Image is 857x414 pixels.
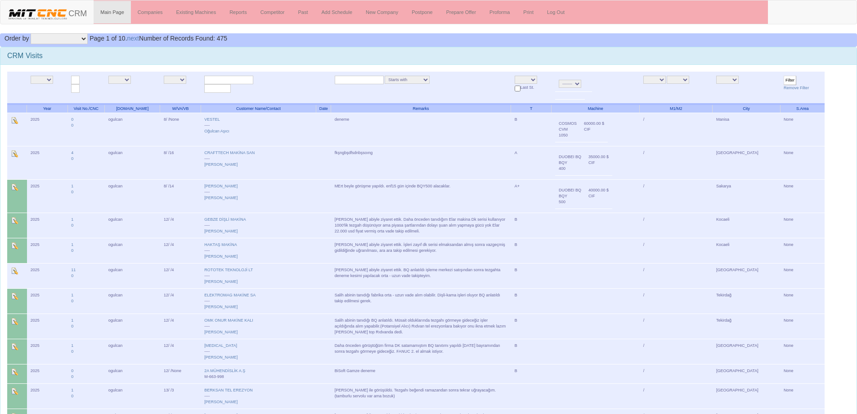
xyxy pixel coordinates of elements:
td: [GEOGRAPHIC_DATA] [713,383,780,409]
td: None [780,213,825,238]
th: City [713,104,780,113]
a: 2A MÜHENDİSLİK A.Ş [204,369,245,373]
td: A [511,146,552,179]
td: ---- [201,288,316,314]
td: ---- [201,146,316,179]
span: Number of Records Found: 475 [90,35,227,42]
td: 2025 [27,383,67,409]
td: / [640,288,713,314]
td: [PERSON_NAME] abiyle ziyaret ettik. İşleri zayıf dk serisi elmaksandan almış sonra vazgeçmiş gidi... [331,238,511,263]
th: Date [316,104,331,113]
td: None [780,113,825,146]
td: Last St. [511,72,552,104]
input: Filter [784,76,796,85]
td: None [780,364,825,383]
td: fkşngbşdfsdnbşsoıng [331,146,511,179]
a: 0 [71,273,73,278]
img: Edit [11,343,18,350]
td: 8/ /None [160,113,201,146]
td: 2025 [27,288,67,314]
a: 0 [71,123,73,127]
a: Postpone [405,1,439,23]
td: None [780,314,825,339]
td: ---- [201,314,316,339]
td: B [511,113,552,146]
td: 2025 [27,146,67,179]
td: None [780,288,825,314]
td: ---- [201,113,316,146]
td: BiSoft Gamze deneme [331,364,511,383]
td: Daha önceden görüştüğüm firma DK satamamıştım BQ tanıtımı yapıldı [DATE] bayramından sonra tezgah... [331,339,511,364]
a: 0 [71,248,73,253]
a: 1 [71,184,73,188]
td: [GEOGRAPHIC_DATA] [713,146,780,179]
th: Year [27,104,67,113]
th: Visit No./CNC [67,104,105,113]
td: / [640,263,713,288]
a: [PERSON_NAME] [204,355,238,359]
a: [PERSON_NAME] [204,196,238,200]
a: [PERSON_NAME] [204,162,238,167]
td: 2025 [27,179,67,213]
td: A+ [511,179,552,213]
a: 0 [71,394,73,398]
img: Edit [11,217,18,224]
td: ogulcan [105,288,160,314]
a: 1 [71,343,73,348]
td: B [511,339,552,364]
td: ogulcan [105,314,160,339]
td: 12/ /4 [160,339,201,364]
img: Edit [11,117,18,124]
td: ogulcan [105,213,160,238]
td: [GEOGRAPHIC_DATA] [713,364,780,383]
td: 35000.00 $ CIF [585,150,612,175]
a: 0 [71,349,73,354]
td: Tekirdağ [713,314,780,339]
a: 4 [71,150,73,155]
td: 12/ /4 [160,288,201,314]
a: [PERSON_NAME] [204,400,238,404]
td: B [511,314,552,339]
a: 0 [71,223,73,227]
a: HAKTAŞ MAKİNA [204,242,237,247]
td: ogulcan [105,339,160,364]
th: Customer Name/Contact [201,104,316,113]
a: ROTOTEK TEKNOLOJİ LT [204,268,253,272]
a: 1 [71,217,73,222]
td: 2025 [27,238,67,263]
td: / [640,339,713,364]
td: / [640,383,713,409]
td: 2025 [27,364,67,383]
td: None [780,179,825,213]
a: 1 [71,293,73,297]
a: [PERSON_NAME] [204,330,238,334]
a: [PERSON_NAME] [204,305,238,309]
img: Edit [11,292,18,300]
h3: CRM Visits [7,52,850,60]
img: Edit [11,183,18,191]
td: B [511,263,552,288]
td: / [640,364,713,383]
a: Add Schedule [315,1,359,23]
a: [PERSON_NAME] [204,279,238,284]
td: ogulcan [105,238,160,263]
td: [PERSON_NAME] abiyle ziyaret ettik. Daha önceden tanıdığım Elar makina Dk serisi kullanıyor 1000'... [331,213,511,238]
td: [PERSON_NAME] abiyle ziyaret ettik. BQ anlatıldı işleme merkezi satışından sonra tezgahta deneme ... [331,263,511,288]
a: OMK ONUR MAKİNE KALI [204,318,253,323]
td: None [780,263,825,288]
td: 60000.00 $ CIF [580,117,608,142]
a: VESTEL [204,117,220,122]
td: B [511,213,552,238]
td: Salih abinin tanıdığı fabrika orta - uzun vade alım olabilir. Dişli-kama işleri oluyor BQ anlatıl... [331,288,511,314]
td: ogulcan [105,364,160,383]
td: Salih abinin tanıdığı BQ anlatıldı. Müsait olduklarında tezgahı görmeye gideceğiz işler açıldığın... [331,314,511,339]
td: DUOBEI BQ BQY 400 [555,150,585,175]
td: [GEOGRAPHIC_DATA] [713,263,780,288]
td: 2025 [27,213,67,238]
img: Edit [11,267,18,274]
td: B [511,364,552,383]
a: Prepare Offer [440,1,483,23]
th: S.Area [780,104,825,113]
td: MErt beyle görüşme yapıldı. enf15 gün içinde BQY500 alacaklar. [331,179,511,213]
td: [GEOGRAPHIC_DATA] [713,339,780,364]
